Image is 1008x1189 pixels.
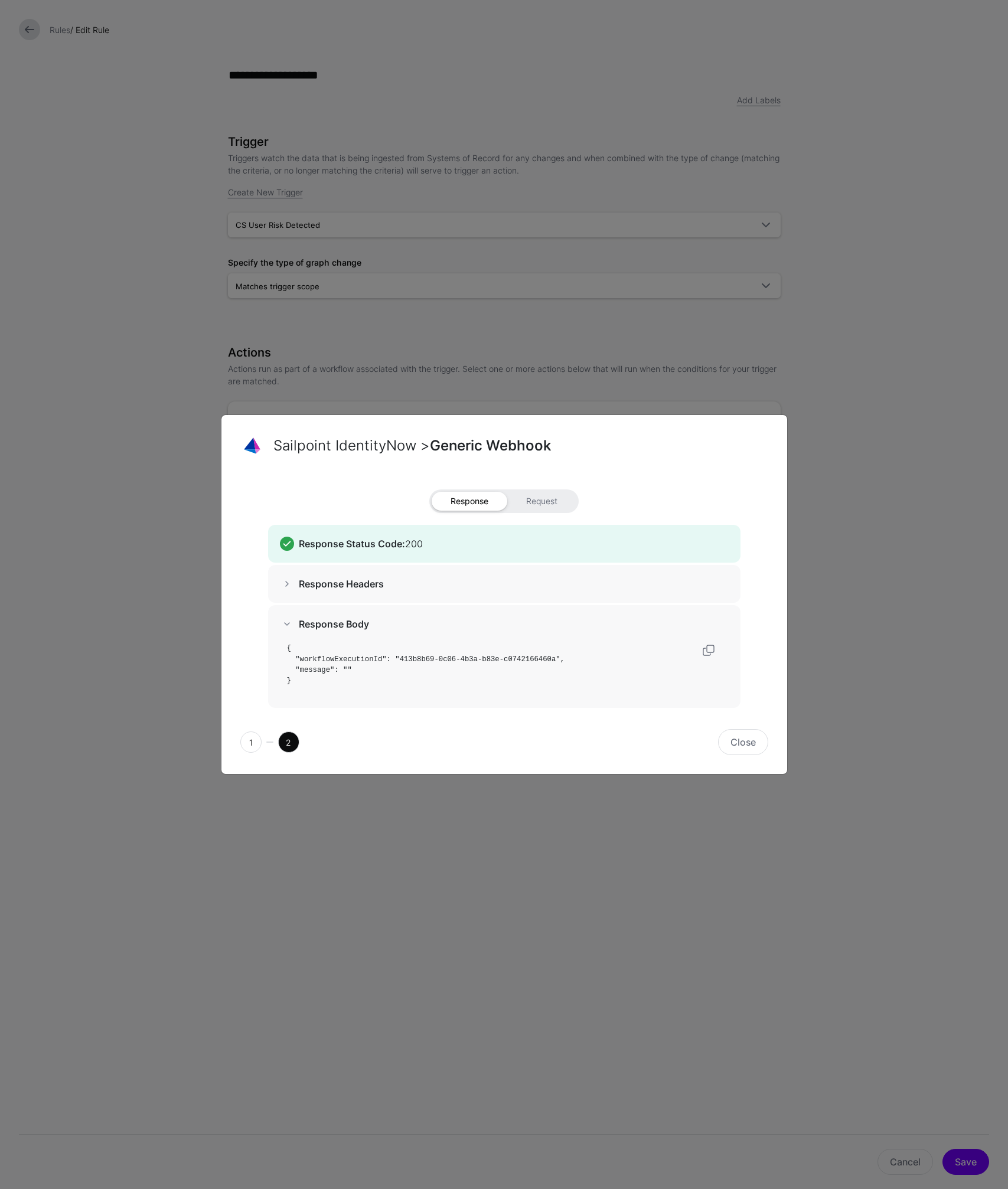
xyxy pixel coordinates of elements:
[299,618,369,630] strong: Response Body
[430,437,552,454] span: Generic Webhook
[278,731,299,753] span: 2
[299,538,405,550] strong: Response Status Code:
[273,437,430,454] span: Sailpoint IdentityNow >
[240,731,262,753] span: 1
[240,434,264,458] img: svg+xml;base64,PHN2ZyB3aWR0aD0iNjQiIGhlaWdodD0iNjQiIHZpZXdCb3g9IjAgMCA2NCA2NCIgZmlsbD0ibm9uZSIgeG...
[287,644,565,685] code: { "workflowExecutionId": "413b8b69-0c06-4b3a-b83e-c0742166460a", "message": "" }
[432,492,507,511] span: Response
[507,492,576,511] span: Request
[299,578,384,590] strong: Response Headers
[299,538,729,550] h5: 200
[718,729,768,755] button: Close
